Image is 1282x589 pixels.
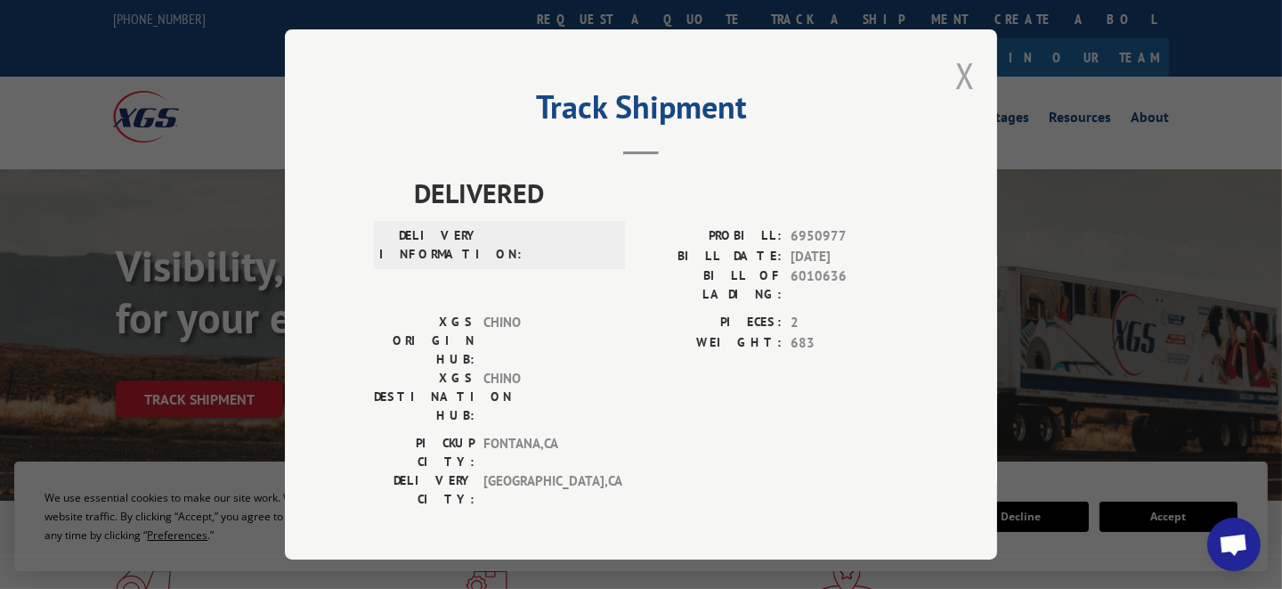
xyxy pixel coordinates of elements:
[641,266,782,304] label: BILL OF LADING:
[374,471,475,509] label: DELIVERY CITY:
[483,369,604,425] span: CHINO
[1207,518,1261,571] div: Open chat
[374,434,475,471] label: PICKUP CITY:
[791,226,908,247] span: 6950977
[641,333,782,354] label: WEIGHT:
[791,247,908,267] span: [DATE]
[374,94,908,128] h2: Track Shipment
[414,173,908,213] span: DELIVERED
[955,52,975,99] button: Close modal
[483,434,604,471] span: FONTANA , CA
[791,313,908,333] span: 2
[374,369,475,425] label: XGS DESTINATION HUB:
[791,333,908,354] span: 683
[483,471,604,509] span: [GEOGRAPHIC_DATA] , CA
[483,313,604,369] span: CHINO
[641,226,782,247] label: PROBILL:
[379,226,480,264] label: DELIVERY INFORMATION:
[791,266,908,304] span: 6010636
[641,313,782,333] label: PIECES:
[374,313,475,369] label: XGS ORIGIN HUB:
[641,247,782,267] label: BILL DATE:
